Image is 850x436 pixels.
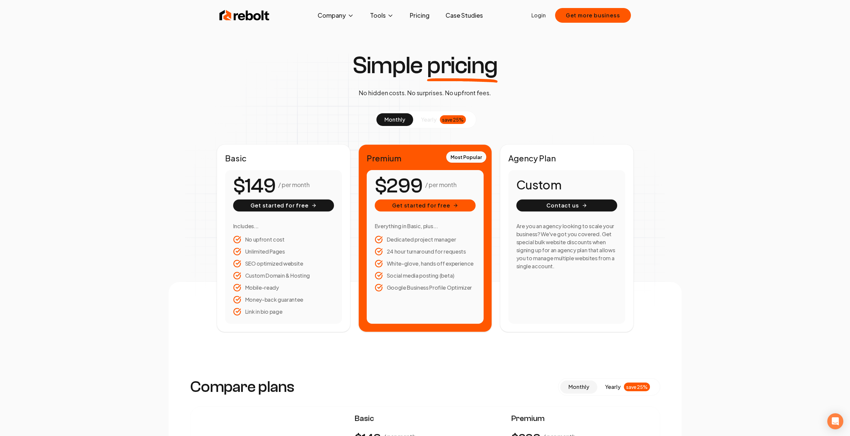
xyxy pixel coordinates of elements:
[827,413,843,429] div: Open Intercom Messenger
[531,11,546,19] a: Login
[413,113,474,126] button: yearlysave 25%
[190,379,295,395] h3: Compare plans
[365,9,399,22] button: Tools
[375,236,476,244] li: Dedicated project manager
[427,53,498,78] span: pricing
[233,272,334,280] li: Custom Domain & Hosting
[233,222,334,230] h3: Includes...
[233,260,334,268] li: SEO optimized website
[225,153,342,163] h2: Basic
[597,381,658,393] button: yearlysave 25%
[375,248,476,256] li: 24 hour turnaround for requests
[355,413,495,424] span: Basic
[446,151,486,163] div: Most Popular
[425,180,456,189] p: / per month
[367,153,484,163] h2: Premium
[516,222,617,270] h3: Are you an agency looking to scale your business? We've got you covered. Get special bulk website...
[233,171,276,201] number-flow-react: $149
[376,113,413,126] button: monthly
[375,222,476,230] h3: Everything in Basic, plus...
[568,383,589,390] span: monthly
[384,116,405,123] span: monthly
[352,53,498,78] h1: Simple
[511,413,652,424] span: Premium
[555,8,631,23] button: Get more business
[421,116,437,124] span: yearly
[312,9,359,22] button: Company
[219,9,270,22] img: Rebolt Logo
[233,236,334,244] li: No upfront cost
[233,308,334,316] li: Link in bio page
[375,260,476,268] li: White-glove, hands off experience
[440,9,488,22] a: Case Studies
[375,199,476,211] button: Get started for free
[359,88,491,98] p: No hidden costs. No surprises. No upfront fees.
[233,296,334,304] li: Money-back guarantee
[508,153,625,163] h2: Agency Plan
[233,284,334,292] li: Mobile-ready
[375,171,422,201] number-flow-react: $299
[605,383,621,391] span: yearly
[233,199,334,211] button: Get started for free
[516,178,617,191] h1: Custom
[624,383,650,391] div: save 25%
[278,180,309,189] p: / per month
[404,9,435,22] a: Pricing
[375,272,476,280] li: Social media posting (beta)
[560,381,597,393] button: monthly
[233,248,334,256] li: Unlimited Pages
[375,284,476,292] li: Google Business Profile Optimizer
[440,115,466,124] div: save 25%
[516,199,617,211] button: Contact us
